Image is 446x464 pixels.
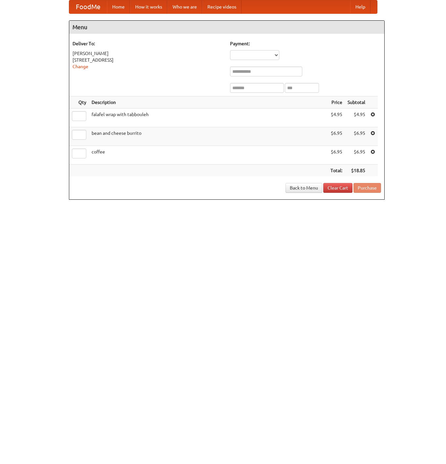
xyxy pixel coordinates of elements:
[328,146,345,165] td: $6.95
[69,0,107,13] a: FoodMe
[345,146,368,165] td: $6.95
[107,0,130,13] a: Home
[230,40,381,47] h5: Payment:
[353,183,381,193] button: Purchase
[89,146,328,165] td: coffee
[328,109,345,127] td: $4.95
[328,127,345,146] td: $6.95
[345,165,368,177] th: $18.85
[323,183,352,193] a: Clear Cart
[89,109,328,127] td: falafel wrap with tabbouleh
[328,165,345,177] th: Total:
[89,127,328,146] td: bean and cheese burrito
[167,0,202,13] a: Who we are
[350,0,371,13] a: Help
[89,96,328,109] th: Description
[345,96,368,109] th: Subtotal
[286,183,322,193] a: Back to Menu
[345,127,368,146] td: $6.95
[69,21,384,34] h4: Menu
[73,50,223,57] div: [PERSON_NAME]
[328,96,345,109] th: Price
[73,40,223,47] h5: Deliver To:
[69,96,89,109] th: Qty
[345,109,368,127] td: $4.95
[130,0,167,13] a: How it works
[73,64,88,69] a: Change
[73,57,223,63] div: [STREET_ADDRESS]
[202,0,242,13] a: Recipe videos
